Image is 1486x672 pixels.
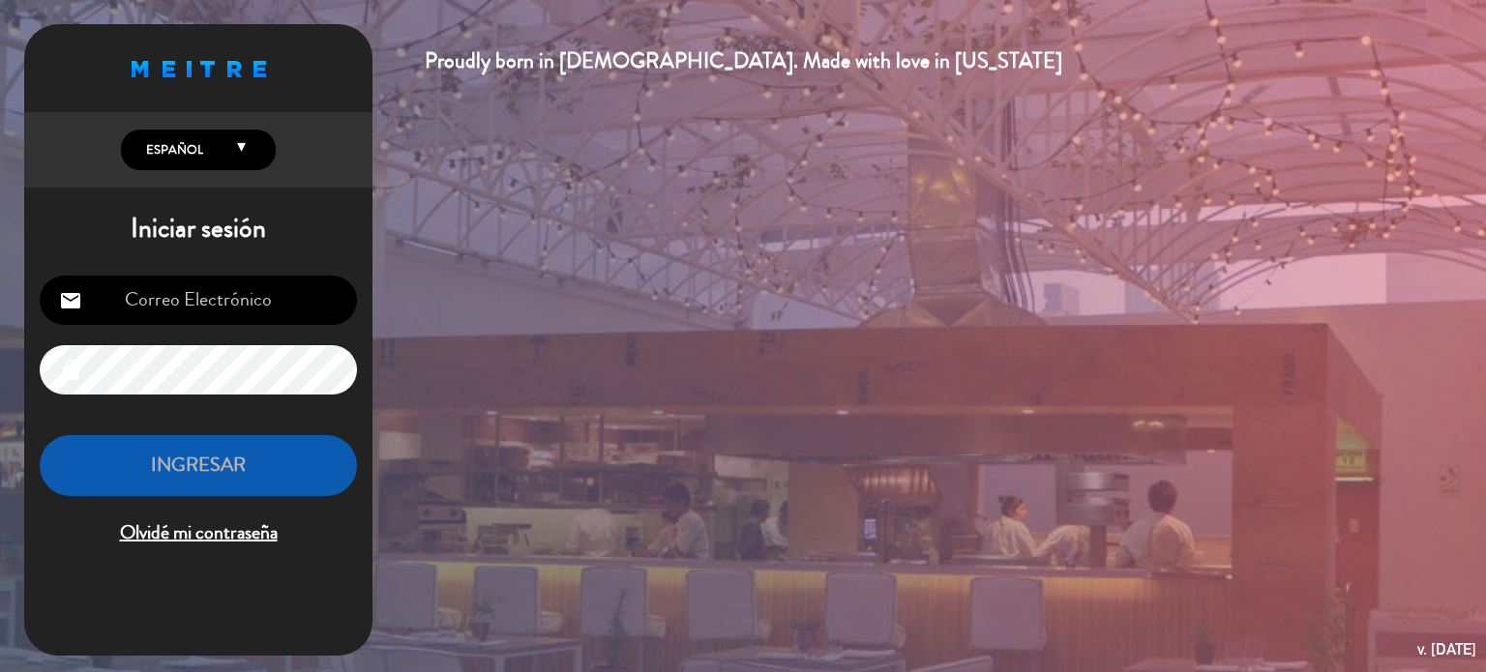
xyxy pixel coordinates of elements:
h1: Iniciar sesión [24,213,372,246]
input: Correo Electrónico [40,276,357,325]
i: lock [59,359,82,382]
span: Olvidé mi contraseña [40,517,357,549]
div: v. [DATE] [1417,636,1476,662]
span: Español [141,140,203,160]
i: email [59,289,82,312]
button: INGRESAR [40,435,357,496]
